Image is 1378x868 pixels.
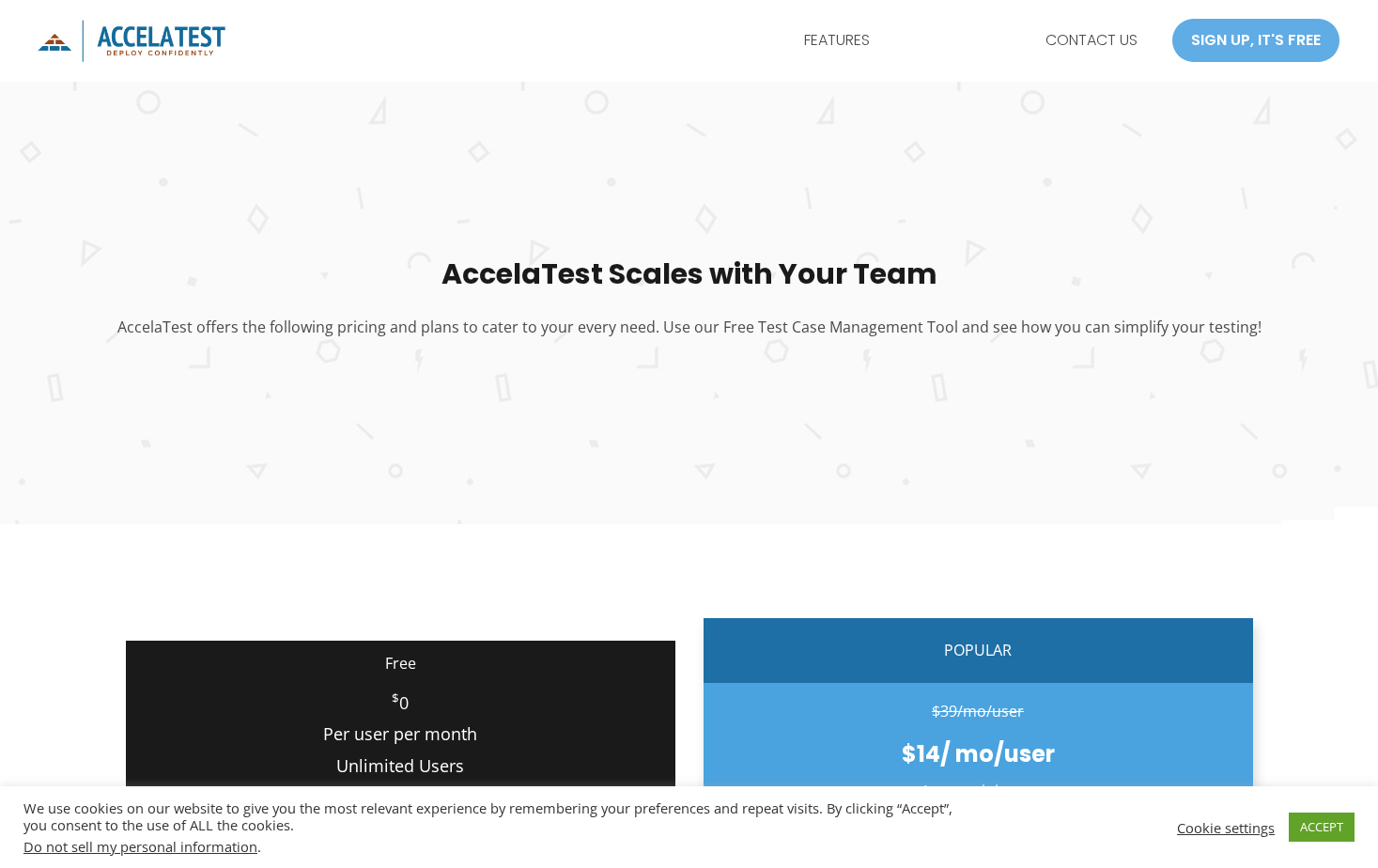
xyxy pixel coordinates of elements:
[126,688,675,782] p: 0 Per user per month Unlimited Users
[1030,17,1153,64] a: CONTACT US
[704,778,1253,806] p: 4 user minimum
[789,17,1153,64] nav: Site Navigation
[23,799,955,855] div: We use cookies on our website to give you the most relevant experience by remembering your prefer...
[704,618,1253,684] p: POPULAR
[885,17,1030,64] a: PRICING & PLANS
[932,701,1024,721] s: $39/mo/user
[1289,813,1355,842] a: ACCEPT
[441,254,937,294] strong: AccelaTest Scales with Your Team
[902,738,1055,769] strong: $14/ mo/user
[23,838,955,855] div: .
[126,650,675,678] p: Free
[1177,819,1275,836] a: Cookie settings
[38,29,225,50] a: AccelaTest
[1171,18,1340,63] a: SIGN UP, IT'S FREE
[38,20,225,62] img: icon
[392,690,399,706] sup: $
[23,837,257,856] a: Do not sell my personal information
[789,17,885,64] a: FEATURES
